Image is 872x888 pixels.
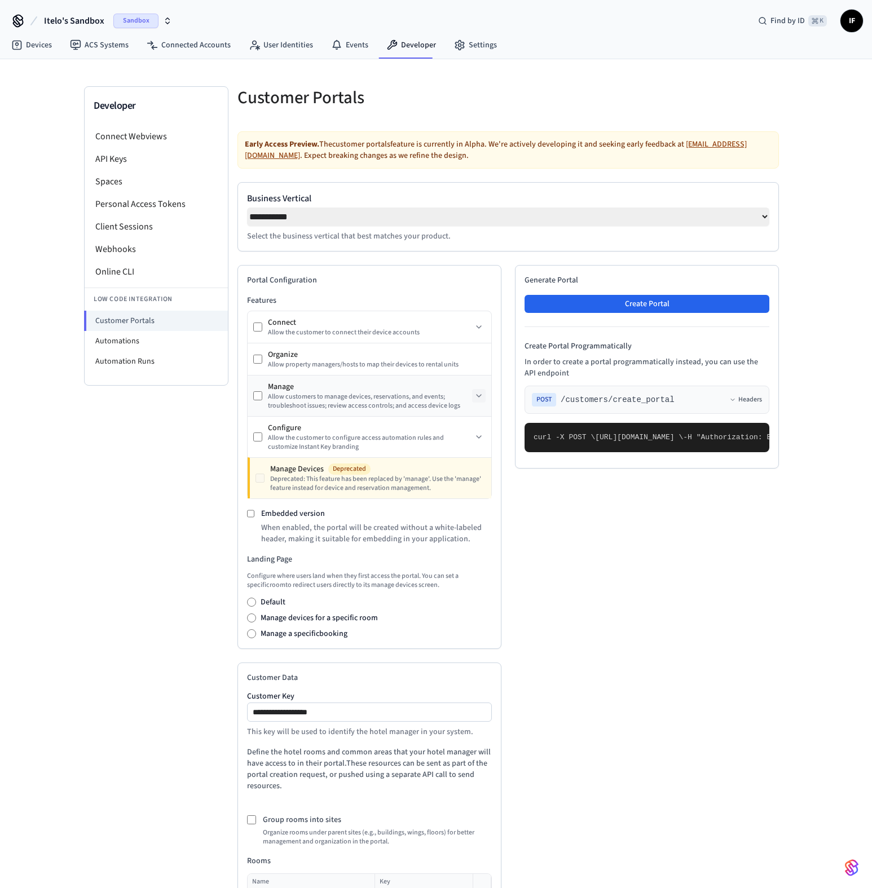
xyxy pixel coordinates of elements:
[245,139,747,161] a: [EMAIL_ADDRESS][DOMAIN_NAME]
[247,231,769,242] p: Select the business vertical that best matches your product.
[138,35,240,55] a: Connected Accounts
[270,475,486,493] div: Deprecated: This feature has been replaced by 'manage'. Use the 'manage' feature instead for devi...
[237,86,501,109] h5: Customer Portals
[525,341,769,352] h4: Create Portal Programmatically
[85,170,228,193] li: Spaces
[247,275,492,286] h2: Portal Configuration
[525,275,769,286] h2: Generate Portal
[85,148,228,170] li: API Keys
[770,15,805,26] span: Find by ID
[247,726,492,737] p: This key will be used to identify the hotel manager in your system.
[840,10,863,32] button: IF
[261,628,347,639] label: Manage a specific booking
[85,288,228,311] li: Low Code Integration
[85,215,228,238] li: Client Sessions
[247,295,492,306] h3: Features
[377,35,445,55] a: Developer
[268,381,472,392] div: Manage
[44,14,104,28] span: Itelo's Sandbox
[268,392,472,410] div: Allow customers to manage devices, reservations, and events; troubleshoot issues; review access c...
[247,192,769,205] label: Business Vertical
[595,433,683,441] span: [URL][DOMAIN_NAME] \
[85,125,228,148] li: Connect Webviews
[532,393,556,407] span: POST
[268,422,472,434] div: Configure
[261,522,492,545] p: When enabled, the portal will be created without a white-labeled header, making it suitable for e...
[808,15,827,26] span: ⌘ K
[61,35,138,55] a: ACS Systems
[237,131,779,169] div: The customer portals feature is currently in Alpha. We're actively developing it and seeking earl...
[263,814,341,825] label: Group rooms into sites
[2,35,61,55] a: Devices
[113,14,158,28] span: Sandbox
[525,295,769,313] button: Create Portal
[263,828,492,846] p: Organize rooms under parent sites (e.g., buildings, wings, floors) for better management and orga...
[445,35,506,55] a: Settings
[85,193,228,215] li: Personal Access Tokens
[245,139,319,150] strong: Early Access Preview.
[85,260,228,283] li: Online CLI
[328,463,371,475] span: Deprecated
[322,35,377,55] a: Events
[525,356,769,379] p: In order to create a portal programmatically instead, you can use the API endpoint
[268,349,486,360] div: Organize
[240,35,322,55] a: User Identities
[247,692,492,700] label: Customer Key
[270,463,486,475] div: Manage Devices
[261,508,325,519] label: Embedded version
[749,11,836,31] div: Find by ID⌘ K
[268,317,472,328] div: Connect
[534,433,595,441] span: curl -X POST \
[261,612,378,624] label: Manage devices for a specific room
[268,328,472,337] div: Allow the customer to connect their device accounts
[85,351,228,372] li: Automation Runs
[247,746,492,792] p: Define the hotel rooms and common areas that your hotel manager will have access to in their port...
[94,98,219,114] h3: Developer
[84,311,228,331] li: Customer Portals
[247,672,492,683] h2: Customer Data
[268,434,472,452] div: Allow the customer to configure access automation rules and customize Instant Key branding
[268,360,486,369] div: Allow property managers/hosts to map their devices to rental units
[247,855,492,867] h4: Rooms
[247,572,492,590] p: Configure where users land when they first access the portal. You can set a specific room to redi...
[85,238,228,260] li: Webhooks
[561,394,675,405] span: /customers/create_portal
[845,859,858,877] img: SeamLogoGradient.69752ec5.svg
[842,11,862,31] span: IF
[85,331,228,351] li: Automations
[247,554,492,565] h3: Landing Page
[729,395,762,404] button: Headers
[261,597,285,608] label: Default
